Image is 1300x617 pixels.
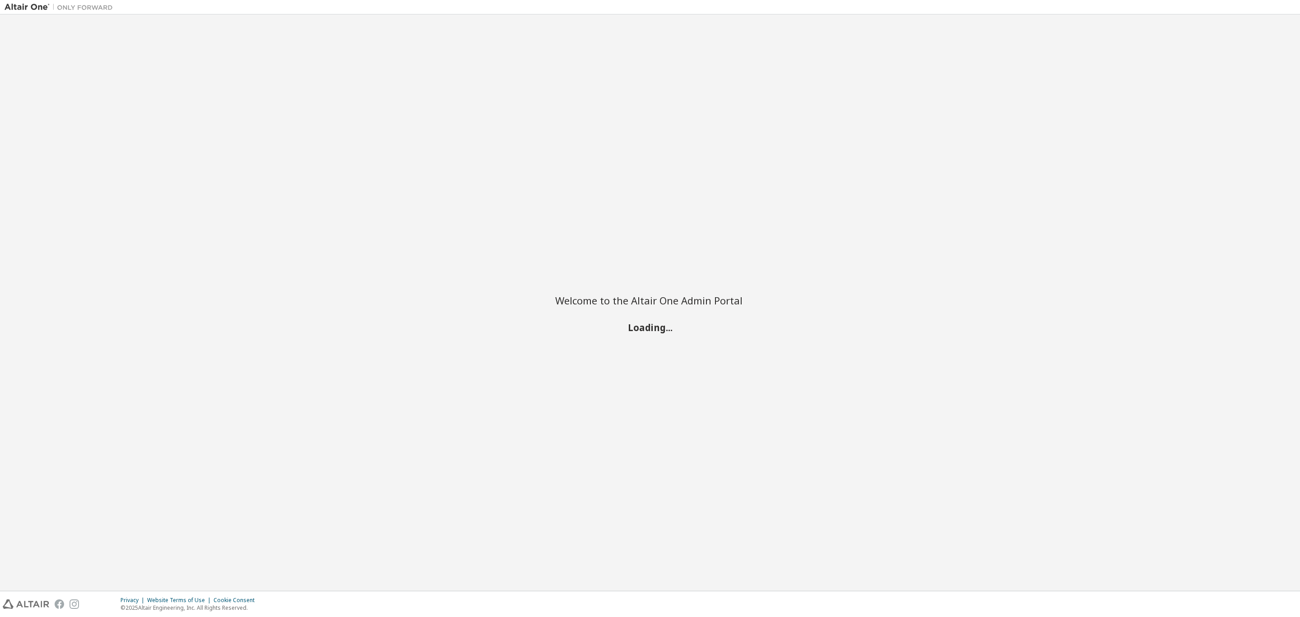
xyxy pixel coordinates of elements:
[121,597,147,604] div: Privacy
[55,599,64,609] img: facebook.svg
[214,597,260,604] div: Cookie Consent
[555,322,745,333] h2: Loading...
[121,604,260,612] p: © 2025 Altair Engineering, Inc. All Rights Reserved.
[70,599,79,609] img: instagram.svg
[5,3,117,12] img: Altair One
[555,294,745,307] h2: Welcome to the Altair One Admin Portal
[147,597,214,604] div: Website Terms of Use
[3,599,49,609] img: altair_logo.svg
